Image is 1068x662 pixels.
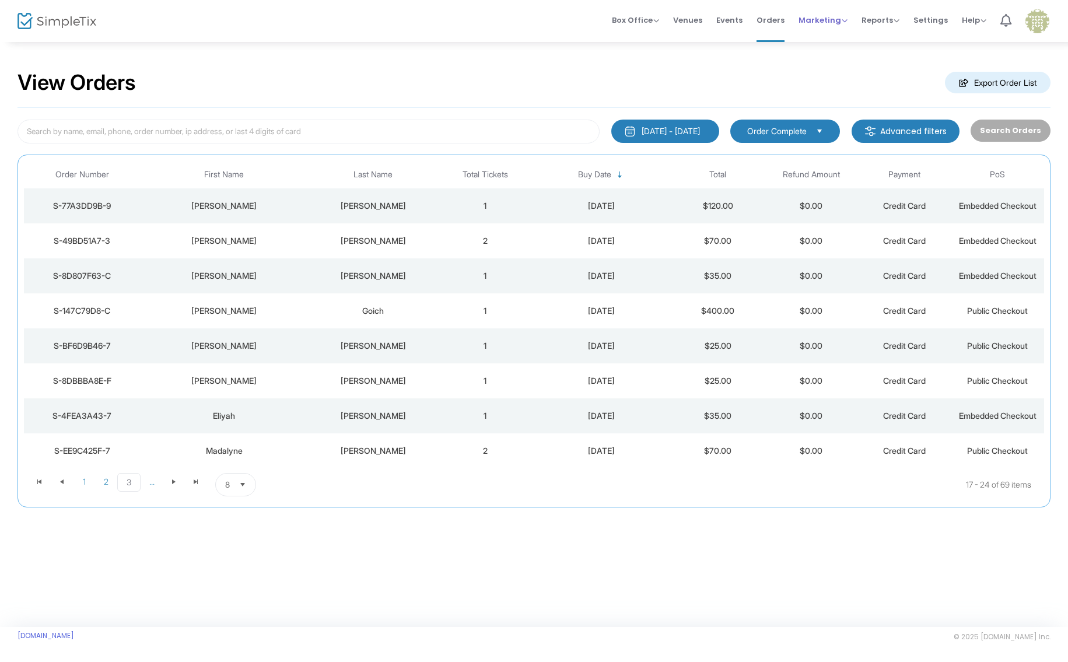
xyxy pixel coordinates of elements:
span: Sortable [615,170,625,180]
td: $70.00 [671,223,765,258]
div: Cahill [311,410,436,422]
span: Embedded Checkout [959,236,1037,246]
span: PoS [990,170,1005,180]
div: Timothy [143,235,306,247]
th: Total [671,161,765,188]
a: [DOMAIN_NAME] [17,631,74,640]
div: Data table [24,161,1044,468]
span: Buy Date [578,170,611,180]
span: Venues [673,5,702,35]
span: Credit Card [883,201,926,211]
div: S-4FEA3A43-7 [27,410,138,422]
td: $25.00 [671,363,765,398]
td: $120.00 [671,188,765,223]
div: S-8D807F63-C [27,270,138,282]
span: Public Checkout [967,306,1028,316]
span: Credit Card [883,341,926,351]
span: Last Name [353,170,393,180]
span: First Name [204,170,244,180]
td: 1 [439,258,532,293]
span: Embedded Checkout [959,271,1037,281]
div: Bret [143,270,306,282]
span: Credit Card [883,271,926,281]
span: Public Checkout [967,341,1028,351]
th: Refund Amount [765,161,858,188]
span: Marketing [799,15,848,26]
span: Public Checkout [967,446,1028,456]
td: 1 [439,293,532,328]
div: Tanya [143,305,306,317]
span: © 2025 [DOMAIN_NAME] Inc. [954,632,1051,642]
div: Prestridge [311,340,436,352]
div: 8/10/2025 [534,270,668,282]
td: $0.00 [765,328,858,363]
span: 8 [225,479,230,491]
td: $35.00 [671,398,765,433]
kendo-pager-info: 17 - 24 of 69 items [372,473,1031,496]
button: Select [811,125,828,138]
div: S-77A3DD9B-9 [27,200,138,212]
td: $400.00 [671,293,765,328]
span: Order Number [55,170,109,180]
button: Select [234,474,251,496]
td: 2 [439,433,532,468]
div: S-49BD51A7-3 [27,235,138,247]
div: Goich [311,305,436,317]
div: 8/10/2025 [534,235,668,247]
span: Credit Card [883,446,926,456]
span: Settings [913,5,948,35]
span: Orders [757,5,785,35]
div: Ramirez [311,375,436,387]
td: $35.00 [671,258,765,293]
div: 8/10/2025 [534,200,668,212]
div: S-EE9C425F-7 [27,445,138,457]
span: Page 3 [117,473,141,492]
m-button: Advanced filters [852,120,960,143]
div: Joel [143,200,306,212]
span: Page 2 [95,473,117,491]
div: 8/9/2025 [534,340,668,352]
span: Reports [862,15,899,26]
span: Page 4 [141,473,163,491]
h2: View Orders [17,70,136,96]
div: 8/8/2025 [534,445,668,457]
div: S-BF6D9B46-7 [27,340,138,352]
span: Go to the first page [35,477,44,486]
td: 1 [439,328,532,363]
td: $0.00 [765,433,858,468]
img: filter [864,125,876,137]
m-button: Export Order List [945,72,1051,93]
img: monthly [624,125,636,137]
div: 8/9/2025 [534,375,668,387]
td: 1 [439,398,532,433]
span: Embedded Checkout [959,201,1037,211]
span: Go to the previous page [57,477,66,486]
td: $70.00 [671,433,765,468]
span: Go to the previous page [51,473,73,491]
div: 8/9/2025 [534,410,668,422]
div: Thomas [311,445,436,457]
td: $0.00 [765,293,858,328]
button: [DATE] - [DATE] [611,120,719,143]
span: Public Checkout [967,376,1028,386]
span: Credit Card [883,236,926,246]
div: Vosika [311,235,436,247]
div: S-147C79D8-C [27,305,138,317]
td: 2 [439,223,532,258]
div: Sommer [311,270,436,282]
span: Order Complete [747,125,807,137]
span: Credit Card [883,306,926,316]
td: $0.00 [765,258,858,293]
span: Go to the last page [185,473,207,491]
td: 1 [439,188,532,223]
div: Villasenor [311,200,436,212]
td: $0.00 [765,223,858,258]
span: Box Office [612,15,659,26]
span: Events [716,5,743,35]
div: Andrea [143,375,306,387]
span: Credit Card [883,411,926,421]
span: Help [962,15,986,26]
td: $0.00 [765,188,858,223]
div: S-8DBBBA8E-F [27,375,138,387]
span: Go to the first page [29,473,51,491]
